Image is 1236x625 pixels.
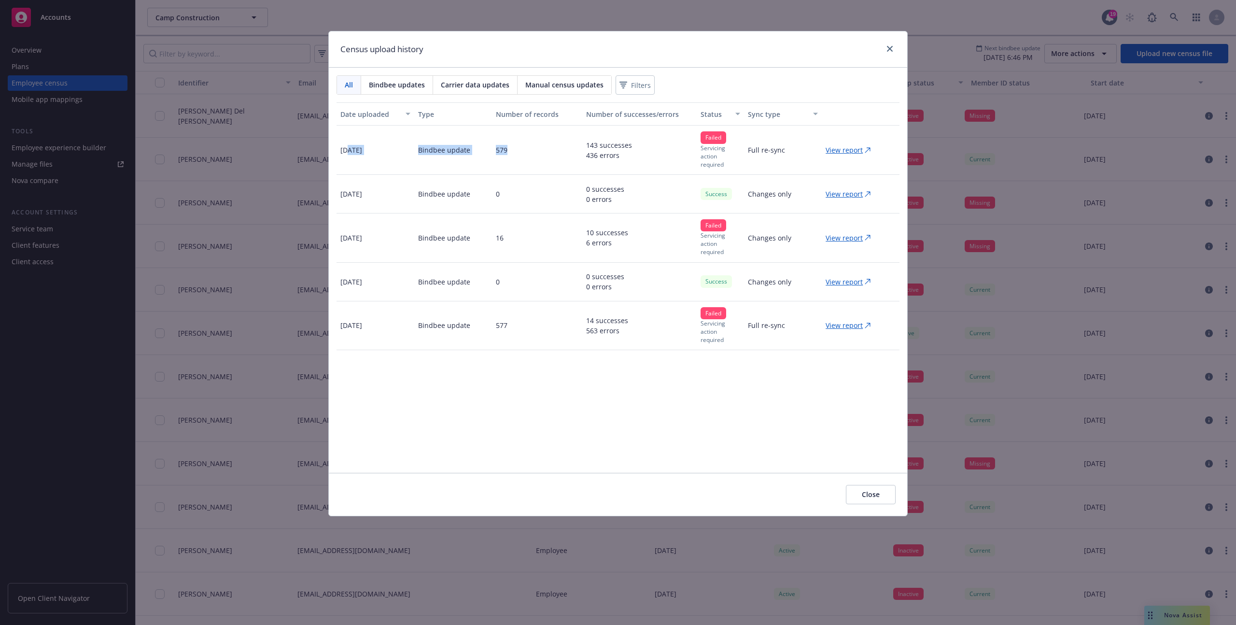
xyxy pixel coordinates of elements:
p: 563 errors [586,326,628,336]
p: Full re-sync [748,320,785,330]
p: View report [826,320,863,330]
p: 0 successes [586,271,624,282]
p: 143 successes [586,140,632,150]
div: Failed [701,219,726,231]
p: 14 successes [586,315,628,326]
h1: Census upload history [340,43,423,56]
div: Failed [701,131,726,143]
p: Bindbee update [418,189,470,199]
p: 579 [496,145,507,155]
span: Filters [631,80,651,90]
p: 436 errors [586,150,632,160]
button: Sync type [744,102,822,126]
p: Servicing action required [701,319,741,344]
p: 0 [496,189,500,199]
div: Success [701,275,732,287]
p: 10 successes [586,227,628,238]
p: View report [826,145,863,155]
p: Changes only [748,189,791,199]
div: Success [701,188,732,200]
p: View report [826,189,863,199]
p: 0 [496,277,500,287]
span: Manual census updates [525,80,604,90]
a: View report [826,233,878,243]
p: Bindbee update [418,277,470,287]
p: Servicing action required [701,231,741,256]
div: Sync type [748,109,807,119]
button: Close [846,485,896,504]
div: Status [701,109,730,119]
p: 6 errors [586,238,628,248]
p: Bindbee update [418,233,470,243]
p: 16 [496,233,504,243]
button: Type [414,102,492,126]
p: View report [826,233,863,243]
span: All [345,80,353,90]
span: Carrier data updates [441,80,509,90]
p: [DATE] [340,189,362,199]
a: View report [826,189,878,199]
p: [DATE] [340,277,362,287]
p: [DATE] [340,320,362,330]
span: Filters [618,78,653,92]
p: [DATE] [340,233,362,243]
p: Changes only [748,277,791,287]
p: [DATE] [340,145,362,155]
a: View report [826,320,878,330]
p: 577 [496,320,507,330]
p: Servicing action required [701,144,741,169]
a: close [884,43,896,55]
p: Changes only [748,233,791,243]
p: Bindbee update [418,320,470,330]
p: 0 errors [586,282,624,292]
p: Full re-sync [748,145,785,155]
button: Status [697,102,744,126]
a: View report [826,277,878,287]
div: Type [418,109,488,119]
p: 0 errors [586,194,624,204]
div: Failed [701,307,726,319]
p: View report [826,277,863,287]
div: Number of records [496,109,579,119]
button: Number of records [492,102,583,126]
p: Bindbee update [418,145,470,155]
span: Bindbee updates [369,80,425,90]
p: 0 successes [586,184,624,194]
a: View report [826,145,878,155]
div: Date uploaded [340,109,400,119]
div: Number of successes/errors [586,109,693,119]
button: Filters [616,75,655,95]
button: Number of successes/errors [582,102,697,126]
button: Date uploaded [337,102,414,126]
